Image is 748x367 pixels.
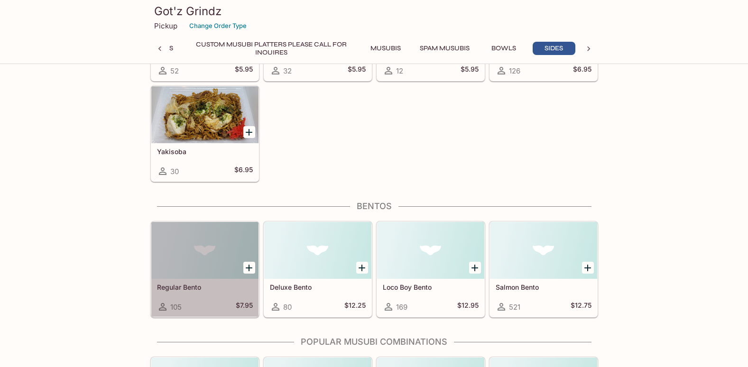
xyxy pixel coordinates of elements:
span: 105 [170,303,182,312]
h5: $7.95 [236,301,253,312]
h5: Loco Boy Bento [383,283,479,291]
button: Custom Musubi Platters PLEASE CALL FOR INQUIRES [186,42,357,55]
span: 521 [509,303,520,312]
h5: $12.25 [344,301,366,312]
span: 12 [396,66,403,75]
button: Add Yakisoba [243,126,255,138]
button: Add Salmon Bento [582,262,594,274]
h5: $12.75 [571,301,591,312]
div: Loco Boy Bento [377,222,484,279]
button: Add Deluxe Bento [356,262,368,274]
button: Sides [533,42,575,55]
button: Add Loco Boy Bento [469,262,481,274]
button: Bowls [482,42,525,55]
h5: $6.95 [234,165,253,177]
button: Change Order Type [185,18,251,33]
a: Salmon Bento521$12.75 [489,221,598,317]
h5: $5.95 [461,65,479,76]
h5: Deluxe Bento [270,283,366,291]
button: Spam Musubis [415,42,475,55]
a: Deluxe Bento80$12.25 [264,221,372,317]
button: Musubis [364,42,407,55]
div: Salmon Bento [490,222,597,279]
div: Deluxe Bento [264,222,371,279]
h4: Bentos [150,201,598,211]
div: Yakisoba [151,86,259,143]
h5: Salmon Bento [496,283,591,291]
span: 169 [396,303,407,312]
span: 80 [283,303,292,312]
a: Loco Boy Bento169$12.95 [377,221,485,317]
h3: Got'z Grindz [154,4,594,18]
span: 126 [509,66,520,75]
h5: $12.95 [457,301,479,312]
div: Regular Bento [151,222,259,279]
h4: Popular Musubi Combinations [150,337,598,347]
h5: $6.95 [573,65,591,76]
span: 52 [170,66,179,75]
a: Regular Bento105$7.95 [151,221,259,317]
span: 32 [283,66,292,75]
span: 30 [170,167,179,176]
p: Pickup [154,21,177,30]
button: Add Regular Bento [243,262,255,274]
h5: Yakisoba [157,147,253,156]
h5: $5.95 [348,65,366,76]
h5: $5.95 [235,65,253,76]
a: Yakisoba30$6.95 [151,86,259,182]
h5: Regular Bento [157,283,253,291]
